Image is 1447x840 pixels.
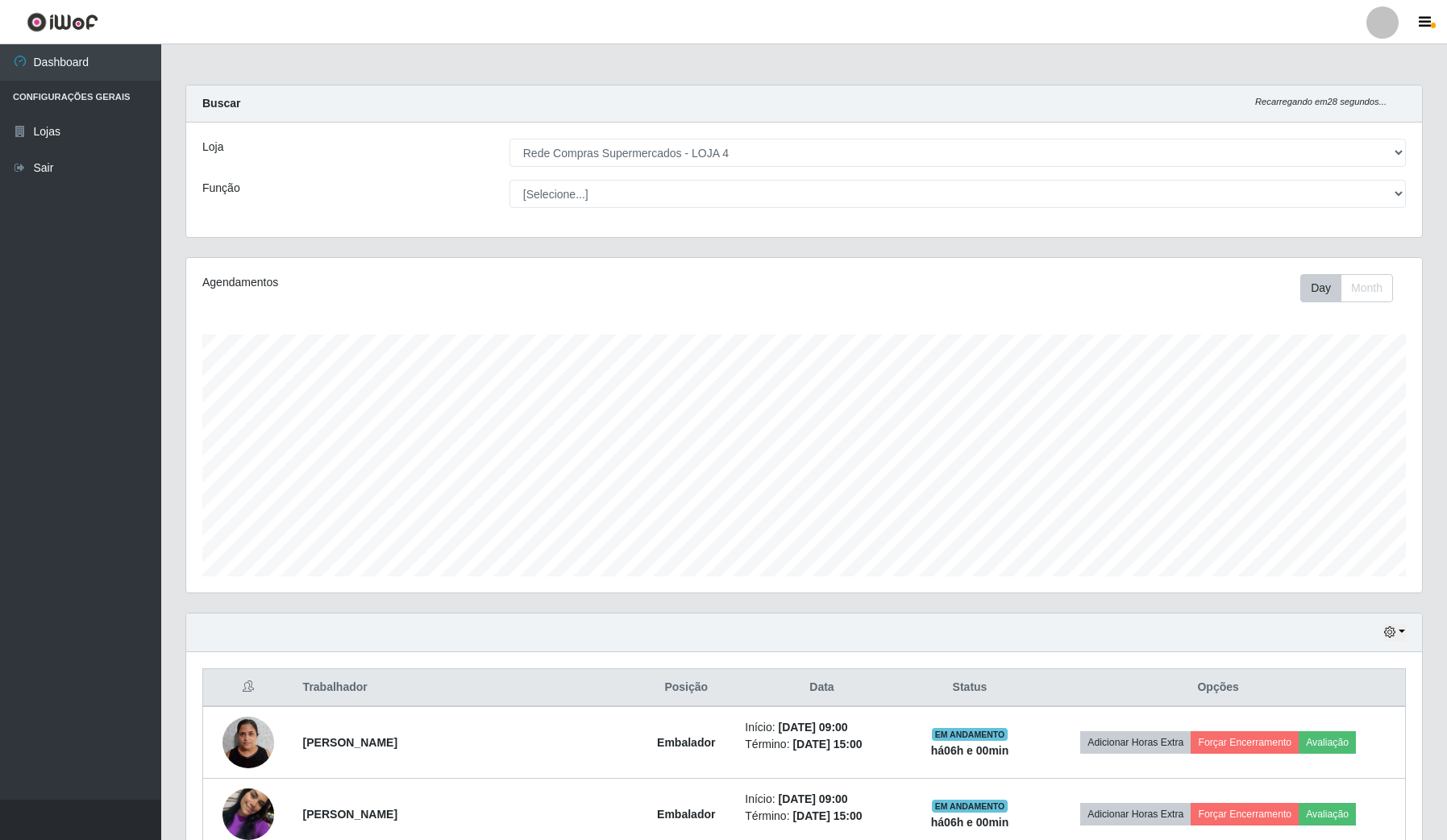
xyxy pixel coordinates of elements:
li: Término: [745,736,898,753]
th: Trabalhador [293,669,638,707]
time: [DATE] 15:00 [792,738,862,751]
img: CoreUI Logo [27,12,98,32]
li: Término: [745,808,898,825]
strong: há 06 h e 00 min [931,816,1009,829]
time: [DATE] 09:00 [779,792,848,805]
th: Data [735,669,908,707]
div: First group [1300,274,1393,302]
button: Forçar Encerramento [1191,803,1299,825]
button: Avaliação [1299,803,1356,825]
button: Day [1300,274,1341,302]
button: Adicionar Horas Extra [1080,803,1191,825]
strong: Buscar [202,97,240,110]
i: Recarregando em 28 segundos... [1255,97,1387,106]
img: 1700330584258.jpeg [222,708,274,776]
button: Avaliação [1299,731,1356,754]
li: Início: [745,719,898,736]
strong: Embalador [657,736,715,749]
time: [DATE] 15:00 [792,809,862,822]
span: EM ANDAMENTO [932,800,1008,813]
button: Forçar Encerramento [1191,731,1299,754]
span: EM ANDAMENTO [932,728,1008,741]
button: Adicionar Horas Extra [1080,731,1191,754]
div: Agendamentos [202,274,690,291]
strong: [PERSON_NAME] [303,808,397,821]
div: Toolbar with button groups [1300,274,1406,302]
strong: [PERSON_NAME] [303,736,397,749]
th: Status [909,669,1032,707]
th: Opções [1031,669,1405,707]
strong: Embalador [657,808,715,821]
strong: há 06 h e 00 min [931,744,1009,757]
label: Função [202,180,240,197]
li: Início: [745,791,898,808]
time: [DATE] 09:00 [779,721,848,734]
th: Posição [637,669,735,707]
button: Month [1341,274,1393,302]
label: Loja [202,139,223,156]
